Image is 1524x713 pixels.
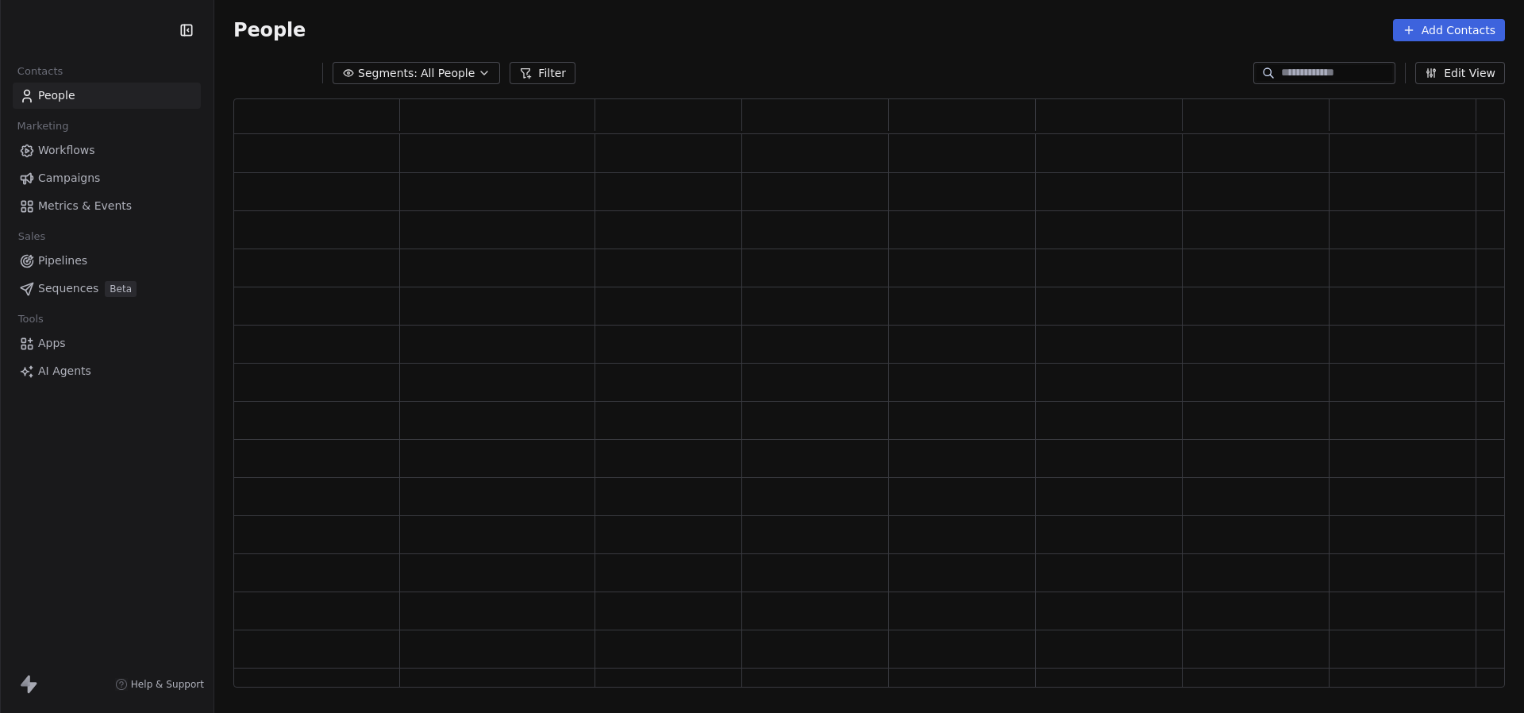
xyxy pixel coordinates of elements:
span: Segments: [358,65,418,82]
span: Sales [11,225,52,249]
span: Marketing [10,114,75,138]
a: SequencesBeta [13,276,201,302]
a: Apps [13,330,201,356]
span: Contacts [10,60,70,83]
button: Filter [510,62,575,84]
span: People [38,87,75,104]
a: Metrics & Events [13,193,201,219]
span: All People [421,65,475,82]
a: People [13,83,201,109]
a: AI Agents [13,358,201,384]
span: Beta [105,281,137,297]
span: Campaigns [38,170,100,187]
a: Help & Support [115,678,204,691]
span: Pipelines [38,252,87,269]
span: People [233,18,306,42]
button: Add Contacts [1393,19,1505,41]
span: Apps [38,335,66,352]
span: Metrics & Events [38,198,132,214]
a: Campaigns [13,165,201,191]
span: Tools [11,307,50,331]
span: Workflows [38,142,95,159]
button: Edit View [1415,62,1505,84]
span: Help & Support [131,678,204,691]
a: Pipelines [13,248,201,274]
span: AI Agents [38,363,91,380]
span: Sequences [38,280,98,297]
a: Workflows [13,137,201,164]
